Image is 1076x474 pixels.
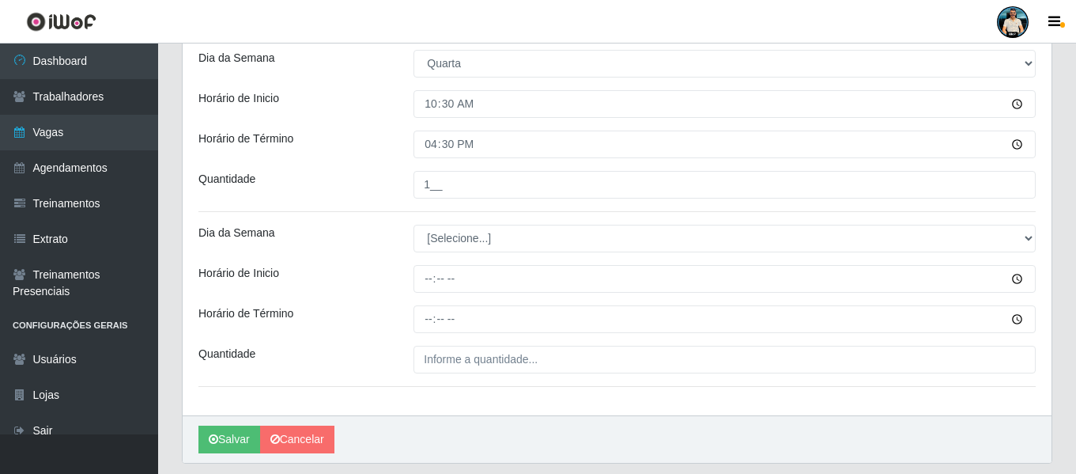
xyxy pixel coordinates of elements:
[198,305,293,322] label: Horário de Término
[413,305,1036,333] input: 00:00
[198,265,279,282] label: Horário de Inicio
[198,346,255,362] label: Quantidade
[413,171,1036,199] input: Informe a quantidade...
[413,90,1036,118] input: 00:00
[260,426,334,453] a: Cancelar
[198,225,275,241] label: Dia da Semana
[26,12,96,32] img: CoreUI Logo
[198,171,255,188] label: Quantidade
[413,346,1036,374] input: Informe a quantidade...
[198,90,279,107] label: Horário de Inicio
[198,426,260,453] button: Salvar
[198,50,275,66] label: Dia da Semana
[413,265,1036,293] input: 00:00
[413,131,1036,158] input: 00:00
[198,131,293,147] label: Horário de Término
